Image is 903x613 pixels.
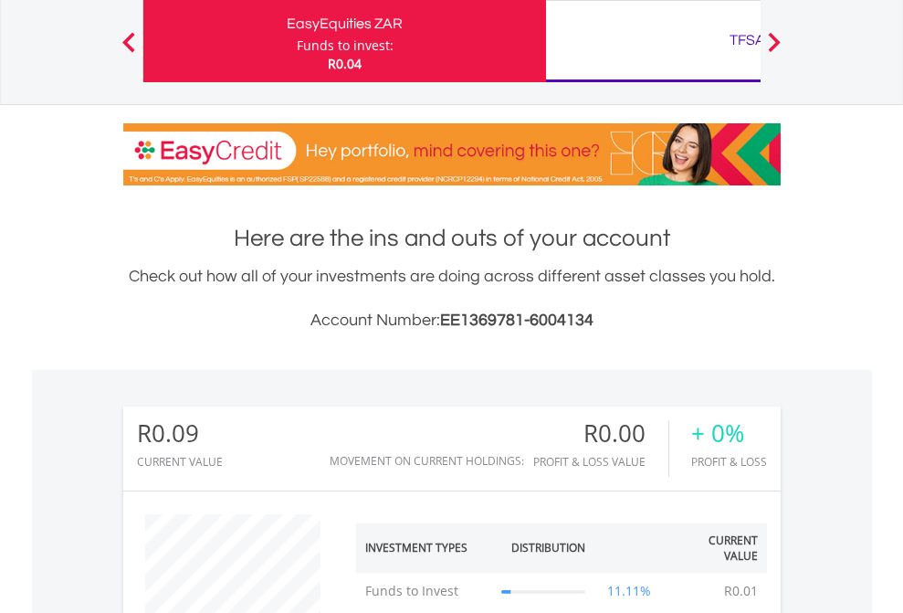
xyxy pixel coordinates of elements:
td: 11.11% [594,573,664,609]
td: R0.01 [715,573,767,609]
div: R0.09 [137,420,223,447]
div: Funds to invest: [297,37,394,55]
td: Funds to Invest [356,573,492,609]
span: EE1369781-6004134 [440,312,593,329]
button: Next [756,41,793,59]
button: Previous [110,41,147,59]
div: Check out how all of your investments are doing across different asset classes you hold. [123,264,781,333]
div: + 0% [691,420,767,447]
h3: Account Number: [123,308,781,333]
th: Investment Types [356,523,492,573]
div: Distribution [511,540,585,555]
img: EasyCredit Promotion Banner [123,123,781,185]
div: Profit & Loss [691,456,767,468]
div: R0.00 [533,420,668,447]
span: R0.04 [328,55,362,72]
th: Current Value [664,523,766,573]
div: Profit & Loss Value [533,456,668,468]
div: Movement on Current Holdings: [330,455,524,467]
h1: Here are the ins and outs of your account [123,222,781,255]
div: CURRENT VALUE [137,456,223,468]
div: EasyEquities ZAR [154,11,535,37]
